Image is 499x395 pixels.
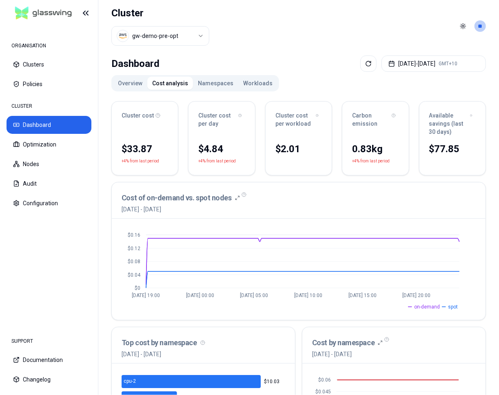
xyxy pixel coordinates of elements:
div: Cluster cost per workload [275,111,322,128]
div: $2.01 [275,142,322,155]
tspan: $0.045 [315,389,331,395]
tspan: $0.06 [318,377,331,383]
span: [DATE] - [DATE] [312,350,383,358]
h3: Cost of on-demand vs. spot nodes [122,192,232,204]
span: spot [448,304,458,310]
p: +4% from last period [198,157,236,165]
tspan: $0.04 [128,272,141,278]
button: Nodes [7,155,91,173]
button: Optimization [7,135,91,153]
img: aws [119,32,127,40]
div: 0.83 kg [352,142,399,155]
img: GlassWing [12,4,75,23]
div: Carbon emission [352,111,399,128]
tspan: [DATE] 10:00 [294,293,322,298]
button: Clusters [7,55,91,73]
button: Documentation [7,351,91,369]
tspan: $0.12 [128,246,140,251]
button: Dashboard [7,116,91,134]
tspan: $0.16 [128,232,140,238]
p: +4% from last period [352,157,390,165]
tspan: [DATE] 19:00 [132,293,160,298]
div: SUPPORT [7,333,91,349]
span: on-demand [414,304,440,310]
button: Policies [7,75,91,93]
h1: Cluster [111,7,209,20]
div: Available savings (last 30 days) [429,111,476,136]
h3: Top cost by namespace [122,337,285,348]
div: $33.87 [122,142,168,155]
button: Changelog [7,371,91,388]
div: ORGANISATION [7,38,91,54]
div: Cluster cost per day [198,111,245,128]
div: CLUSTER [7,98,91,114]
button: Select a value [111,26,209,46]
tspan: [DATE] 20:00 [402,293,430,298]
button: [DATE]-[DATE]GMT+10 [381,55,486,72]
div: $4.84 [198,142,245,155]
button: Configuration [7,194,91,212]
button: Cost analysis [147,77,193,90]
tspan: $0.08 [128,259,140,264]
button: Workloads [238,77,277,90]
span: GMT+10 [439,60,457,67]
span: [DATE] - [DATE] [122,205,240,213]
button: Audit [7,175,91,193]
p: +4% from last period [122,157,159,165]
button: Overview [113,77,147,90]
tspan: [DATE] 00:00 [186,293,214,298]
tspan: $0 [135,285,140,291]
p: [DATE] - [DATE] [122,350,285,358]
h3: Cost by namespace [312,337,375,348]
tspan: [DATE] 05:00 [240,293,268,298]
div: Dashboard [111,55,160,72]
div: $77.85 [429,142,476,155]
div: gw-demo-pre-opt [132,32,178,40]
div: Cluster cost [122,111,168,120]
tspan: [DATE] 15:00 [348,293,377,298]
button: Namespaces [193,77,238,90]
